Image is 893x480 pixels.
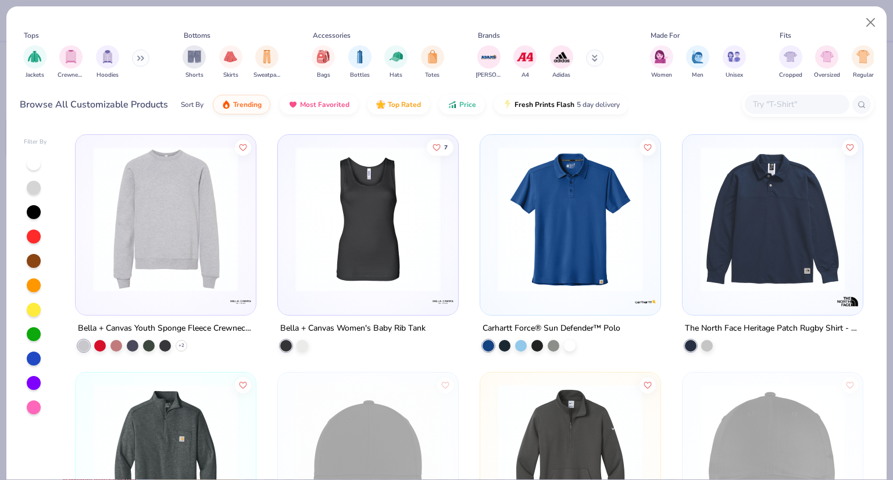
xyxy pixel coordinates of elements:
button: Close [860,12,882,34]
button: filter button [312,45,335,80]
div: filter for Adams [476,45,502,80]
div: filter for Crewnecks [58,45,84,80]
button: filter button [550,45,573,80]
div: filter for Women [650,45,673,80]
div: filter for Jackets [23,45,47,80]
img: Cropped Image [784,50,797,63]
img: Hoodies Image [101,50,114,63]
button: filter button [58,45,84,80]
div: Fits [780,30,791,41]
button: filter button [253,45,280,80]
div: filter for Unisex [723,45,746,80]
img: Bags Image [317,50,330,63]
img: Women Image [655,50,668,63]
button: filter button [779,45,802,80]
div: Browse All Customizable Products [20,98,168,112]
button: filter button [96,45,119,80]
div: Tops [24,30,39,41]
img: TopRated.gif [376,100,385,109]
div: Sort By [181,99,203,110]
div: filter for Shorts [183,45,206,80]
button: Like [427,139,453,155]
img: The North Face logo [835,290,859,313]
button: Like [640,139,656,155]
span: Most Favorited [300,100,349,109]
div: Bottoms [184,30,210,41]
button: filter button [723,45,746,80]
img: Shorts Image [188,50,201,63]
img: Oversized Image [820,50,834,63]
img: flash.gif [503,100,512,109]
img: Skirts Image [224,50,237,63]
div: filter for Bags [312,45,335,80]
span: Women [651,71,672,80]
button: filter button [348,45,372,80]
span: Unisex [726,71,743,80]
img: 626b04ab-a4d4-4cd1-a81f-6d75e88465bc [649,146,806,292]
span: Men [692,71,703,80]
input: Try "T-Shirt" [752,98,841,111]
span: Shorts [185,71,203,80]
span: Skirts [223,71,238,80]
span: Hoodies [97,71,119,80]
button: filter button [852,45,875,80]
button: Like [235,377,252,393]
button: Top Rated [367,95,430,114]
img: A4 Image [516,48,534,66]
div: Bella + Canvas Women's Baby Rib Tank [280,321,426,336]
div: filter for Hoodies [96,45,119,80]
div: Bella + Canvas Youth Sponge Fleece Crewneck Sweatshirt [78,321,253,336]
div: filter for Men [686,45,709,80]
span: Regular [853,71,874,80]
img: Bottles Image [353,50,366,63]
div: filter for Adidas [550,45,573,80]
div: Made For [651,30,680,41]
button: filter button [421,45,444,80]
button: Like [235,139,252,155]
button: filter button [183,45,206,80]
button: filter button [476,45,502,80]
img: most_fav.gif [288,100,298,109]
button: filter button [23,45,47,80]
span: Crewnecks [58,71,84,80]
div: Accessories [313,30,351,41]
div: filter for Cropped [779,45,802,80]
img: 80137ec0-a204-4027-b2a6-56992861cb4d [87,146,244,292]
button: filter button [219,45,242,80]
button: filter button [513,45,537,80]
img: Hats Image [390,50,403,63]
span: + 2 [178,342,184,349]
span: Top Rated [388,100,421,109]
img: a2eb7a3f-2b55-4b0a-bd2e-2a00e29b8df4 [492,146,649,292]
span: Sweatpants [253,71,280,80]
img: Totes Image [426,50,439,63]
button: Like [842,377,858,393]
div: Carhartt Force® Sun Defender™ Polo [483,321,620,336]
div: filter for Hats [384,45,408,80]
div: Filter By [24,138,47,146]
img: Sweatpants Image [260,50,273,63]
div: filter for Totes [421,45,444,80]
span: Bottles [350,71,370,80]
span: Adams [476,71,502,80]
div: filter for Skirts [219,45,242,80]
img: Unisex Image [727,50,741,63]
span: Bags [317,71,330,80]
button: Like [842,139,858,155]
span: Jackets [26,71,44,80]
img: Bella + Canvas logo [431,290,455,313]
button: Price [439,95,485,114]
span: 5 day delivery [577,98,620,112]
img: 5a9023ed-7d6d-4891-9237-b2dc97029788 [290,146,446,292]
div: The North Face Heritage Patch Rugby Shirt - Women's [685,321,860,336]
button: Most Favorited [280,95,358,114]
img: Carhartt logo [634,290,657,313]
button: filter button [686,45,709,80]
span: A4 [521,71,529,80]
img: Adidas Image [553,48,570,66]
div: filter for Oversized [814,45,840,80]
span: Trending [233,100,262,109]
button: Trending [213,95,270,114]
img: 29c91f75-c6f6-4f53-a3f2-641ff64a5ec6 [694,146,851,292]
button: Like [640,377,656,393]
